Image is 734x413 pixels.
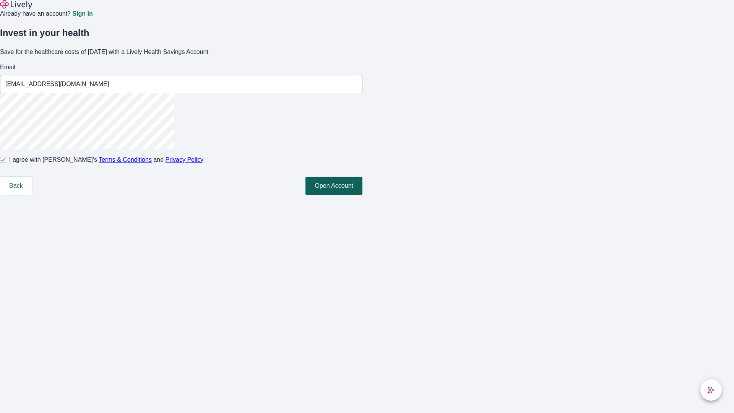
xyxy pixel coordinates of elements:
svg: Lively AI Assistant [707,386,715,394]
button: Open Account [305,177,362,195]
a: Terms & Conditions [99,156,152,163]
a: Sign in [72,11,93,17]
a: Privacy Policy [166,156,204,163]
button: chat [700,379,722,401]
span: I agree with [PERSON_NAME]’s and [9,155,203,164]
